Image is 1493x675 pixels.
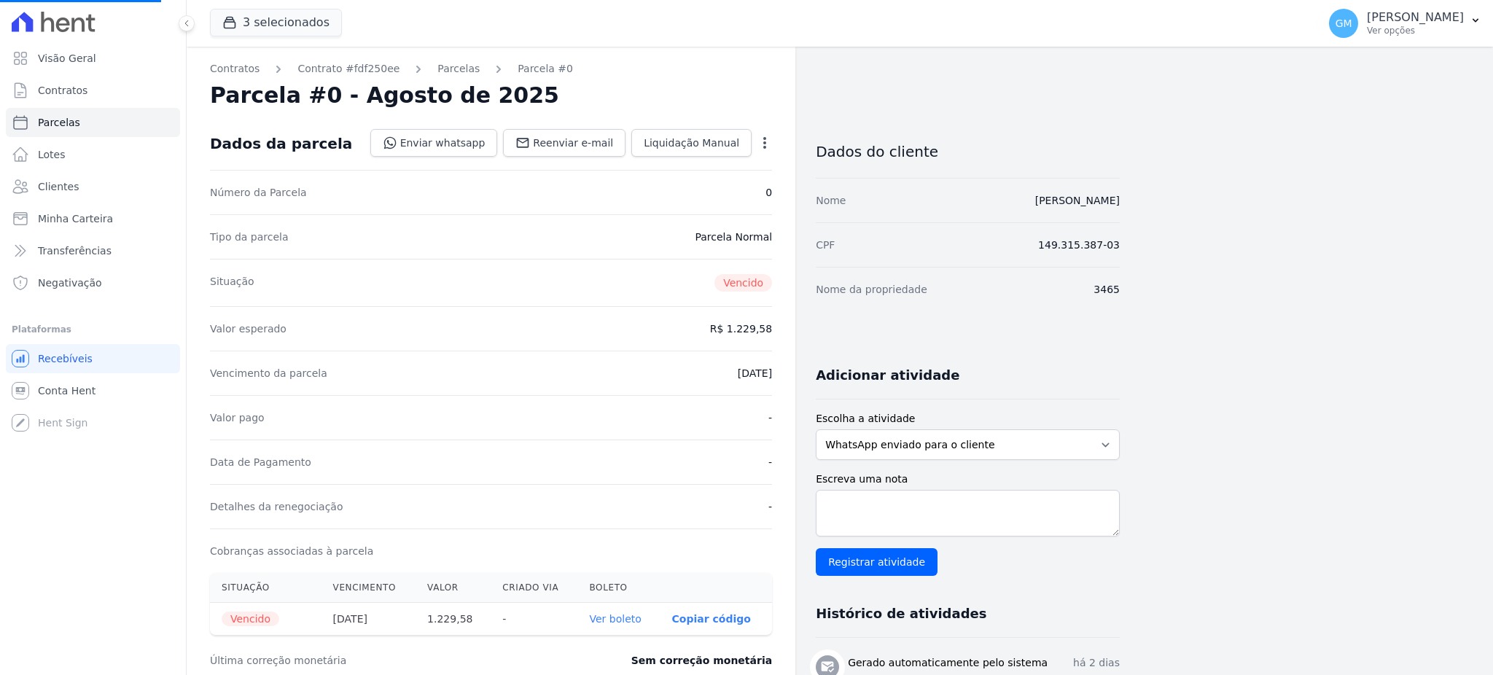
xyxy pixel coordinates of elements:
p: [PERSON_NAME] [1367,10,1464,25]
dt: Número da Parcela [210,185,307,200]
a: Parcelas [437,61,480,77]
span: Conta Hent [38,383,95,398]
a: Enviar whatsapp [370,129,498,157]
dd: 0 [765,185,772,200]
th: Vencimento [321,573,416,603]
dt: Tipo da parcela [210,230,289,244]
button: 3 selecionados [210,9,342,36]
th: Boleto [578,573,660,603]
span: GM [1336,18,1352,28]
a: Contratos [6,76,180,105]
span: Transferências [38,243,112,258]
div: Plataformas [12,321,174,338]
span: Lotes [38,147,66,162]
dd: 3465 [1094,282,1120,297]
span: Liquidação Manual [644,136,739,150]
a: Ver boleto [590,613,642,625]
a: Recebíveis [6,344,180,373]
h3: Histórico de atividades [816,605,986,623]
p: há 2 dias [1073,655,1120,671]
th: 1.229,58 [416,603,491,636]
button: Copiar código [672,613,751,625]
span: Vencido [222,612,279,626]
th: Situação [210,573,321,603]
th: Criado via [491,573,577,603]
dt: Nome [816,193,846,208]
span: Parcelas [38,115,80,130]
a: Contratos [210,61,260,77]
a: Parcelas [6,108,180,137]
dt: Vencimento da parcela [210,366,327,381]
label: Escreva uma nota [816,472,1120,487]
dd: - [768,455,772,469]
input: Registrar atividade [816,548,937,576]
dt: Valor esperado [210,321,286,336]
dd: Parcela Normal [695,230,772,244]
a: Contrato #fdf250ee [297,61,399,77]
button: GM [PERSON_NAME] Ver opções [1317,3,1493,44]
dt: Data de Pagamento [210,455,311,469]
h3: Dados do cliente [816,143,1120,160]
a: Clientes [6,172,180,201]
span: Visão Geral [38,51,96,66]
th: [DATE] [321,603,416,636]
dd: [DATE] [738,366,772,381]
a: Parcela #0 [518,61,573,77]
a: Transferências [6,236,180,265]
div: Dados da parcela [210,135,352,152]
a: [PERSON_NAME] [1035,195,1120,206]
a: Reenviar e-mail [503,129,625,157]
a: Liquidação Manual [631,129,752,157]
dt: Valor pago [210,410,265,425]
span: Recebíveis [38,351,93,366]
dt: Situação [210,274,254,292]
span: Clientes [38,179,79,194]
span: Reenviar e-mail [533,136,613,150]
th: - [491,603,577,636]
nav: Breadcrumb [210,61,772,77]
label: Escolha a atividade [816,411,1120,426]
h3: Gerado automaticamente pelo sistema [848,655,1048,671]
dt: Cobranças associadas à parcela [210,544,373,558]
h2: Parcela #0 - Agosto de 2025 [210,82,559,109]
dd: - [768,499,772,514]
a: Conta Hent [6,376,180,405]
a: Minha Carteira [6,204,180,233]
span: Contratos [38,83,87,98]
h3: Adicionar atividade [816,367,959,384]
p: Ver opções [1367,25,1464,36]
dt: Nome da propriedade [816,282,927,297]
th: Valor [416,573,491,603]
a: Visão Geral [6,44,180,73]
dd: R$ 1.229,58 [710,321,772,336]
span: Minha Carteira [38,211,113,226]
span: Negativação [38,276,102,290]
dd: 149.315.387-03 [1038,238,1120,252]
a: Lotes [6,140,180,169]
dd: Sem correção monetária [631,653,772,668]
dt: Última correção monetária [210,653,542,668]
dd: - [768,410,772,425]
dt: CPF [816,238,835,252]
a: Negativação [6,268,180,297]
dt: Detalhes da renegociação [210,499,343,514]
span: Vencido [714,274,772,292]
